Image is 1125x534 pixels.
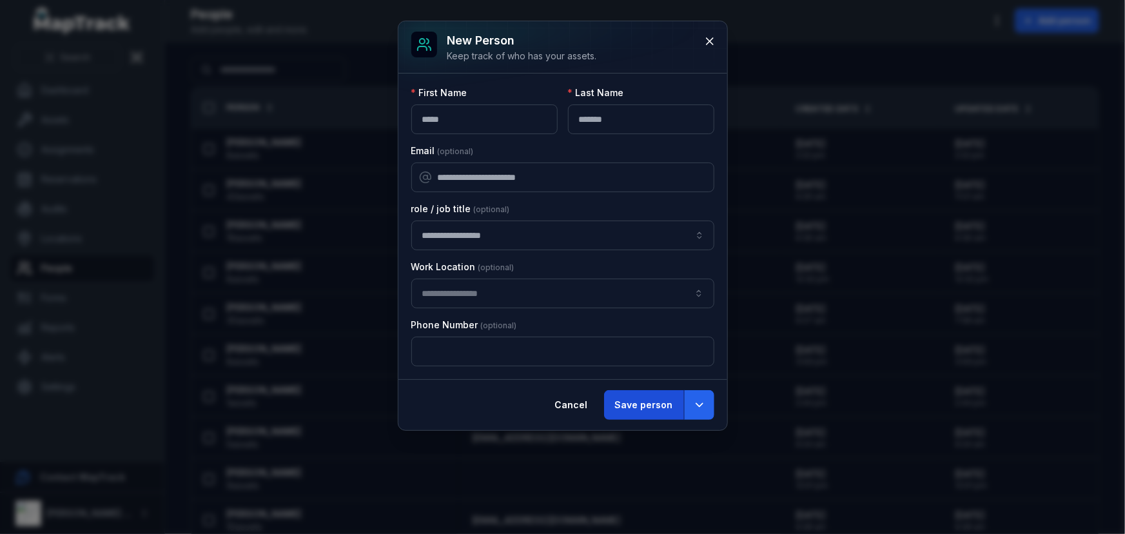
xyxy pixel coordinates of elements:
button: Save person [604,390,684,420]
label: Last Name [568,86,624,99]
input: person-add:cf[9d0596ec-b45f-4a56-8562-a618bb02ca7a]-label [411,221,714,250]
button: Cancel [544,390,599,420]
h3: New person [447,32,597,50]
label: First Name [411,86,467,99]
label: Email [411,144,474,157]
div: Keep track of who has your assets. [447,50,597,63]
label: Phone Number [411,319,517,331]
label: Work Location [411,261,514,273]
label: role / job title [411,203,510,215]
